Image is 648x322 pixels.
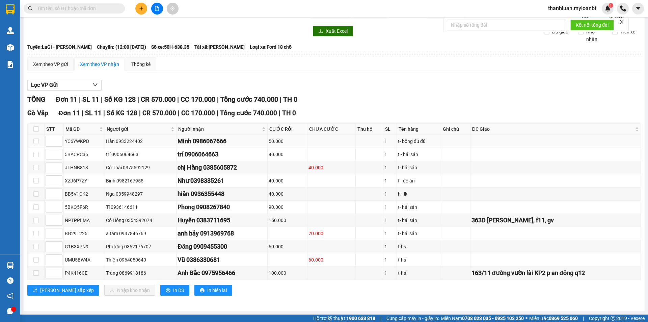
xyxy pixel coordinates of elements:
[441,124,470,135] th: Ghi chú
[605,5,611,11] img: icon-new-feature
[384,190,396,198] div: 1
[64,267,105,280] td: P4K416CE
[472,125,634,133] span: ĐC Giao
[398,164,440,171] div: t- hải sản
[384,217,396,224] div: 1
[308,256,354,264] div: 60.000
[178,216,266,225] div: Huyền 0383711695
[200,288,205,293] span: printer
[106,151,175,158] div: trí 0906064663
[576,21,609,29] span: Kết nối tổng đài
[141,95,175,103] span: CR 570.000
[65,269,104,277] div: P4K416CE
[139,109,141,117] span: |
[268,124,307,135] th: CƯỚC RỒI
[326,27,348,35] span: Xuất Excel
[7,293,13,299] span: notification
[33,60,68,68] div: Xem theo VP gửi
[64,188,105,201] td: BB5V1CK2
[106,190,175,198] div: Nga 0359948297
[56,95,77,103] span: Đơn 11
[632,3,644,15] button: caret-down
[27,95,46,103] span: TỔNG
[384,269,396,277] div: 1
[178,176,266,185] div: Như 0398335261
[178,268,266,278] div: Anh Bắc 0975956466
[64,240,105,253] td: G1B3X7N9
[151,3,163,15] button: file-add
[155,6,159,11] span: file-add
[106,138,175,145] div: Hàn 0933224402
[397,124,441,135] th: Tên hàng
[106,256,175,264] div: Thiện 0964050640
[398,230,440,237] div: t- hải sản
[28,6,33,11] span: search
[101,95,103,103] span: |
[103,109,105,117] span: |
[398,243,440,250] div: t-hs
[194,285,232,296] button: printerIn biên lai
[611,316,615,321] span: copyright
[178,255,266,265] div: Vũ 0386330681
[65,177,104,184] div: XZJ6P7ZY
[31,81,58,89] span: Lọc VP Gửi
[313,315,375,322] span: Hỗ trợ kỹ thuật:
[64,227,105,240] td: BG29T225
[220,95,278,103] span: Tổng cước 740.000
[65,151,104,158] div: 5BACPC36
[64,135,105,148] td: YC6YWKPD
[307,124,356,135] th: CHƯA CƯỚC
[79,95,81,103] span: |
[139,6,144,11] span: plus
[7,277,13,284] span: question-circle
[106,269,175,277] div: Trang 0869918186
[620,5,626,11] img: phone-icon
[160,285,189,296] button: printerIn DS
[269,203,306,211] div: 90.000
[217,109,218,117] span: |
[65,125,98,133] span: Mã GD
[398,177,440,184] div: t - đồ ăn
[178,242,266,251] div: Đăng 0909455300
[269,177,306,184] div: 40.000
[7,262,14,269] img: warehouse-icon
[441,315,524,322] span: Miền Nam
[178,189,266,199] div: hiền 0936355448
[384,203,396,211] div: 1
[384,177,396,184] div: 1
[346,316,375,321] strong: 1900 633 818
[250,43,292,51] span: Loại xe: Ford 18 chỗ
[543,4,602,13] span: thanhluan.myloanbt
[398,217,440,224] div: t- hải sản
[177,95,179,103] span: |
[609,3,613,8] sup: 1
[40,287,94,294] span: [PERSON_NAME] sắp xếp
[7,44,14,51] img: warehouse-icon
[269,151,306,158] div: 40.000
[525,317,528,320] span: ⚪️
[398,256,440,264] div: t-hs
[386,315,439,322] span: Cung cấp máy in - giấy in:
[106,243,175,250] div: Phương 0362176707
[27,285,99,296] button: sort-ascending[PERSON_NAME] sắp xếp
[45,124,64,135] th: STT
[584,28,607,43] span: Kho nhận
[194,43,245,51] span: Tài xế: [PERSON_NAME]
[178,229,266,238] div: anh bảy 0913969768
[92,82,98,88] span: down
[173,287,184,294] span: In DS
[142,109,176,117] span: CR 570.000
[462,316,524,321] strong: 0708 023 035 - 0935 103 250
[104,95,136,103] span: Số KG 128
[65,190,104,198] div: BB5V1CK2
[106,164,175,171] div: Cô Thái 0375592129
[64,201,105,214] td: 5BKQ5F6R
[447,20,565,30] input: Nhập số tổng đài
[384,164,396,171] div: 1
[58,109,80,117] span: Đơn 11
[106,230,175,237] div: a tám 0937846769
[269,243,306,250] div: 60.000
[356,124,384,135] th: Thu hộ
[635,5,641,11] span: caret-down
[85,109,102,117] span: SL 11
